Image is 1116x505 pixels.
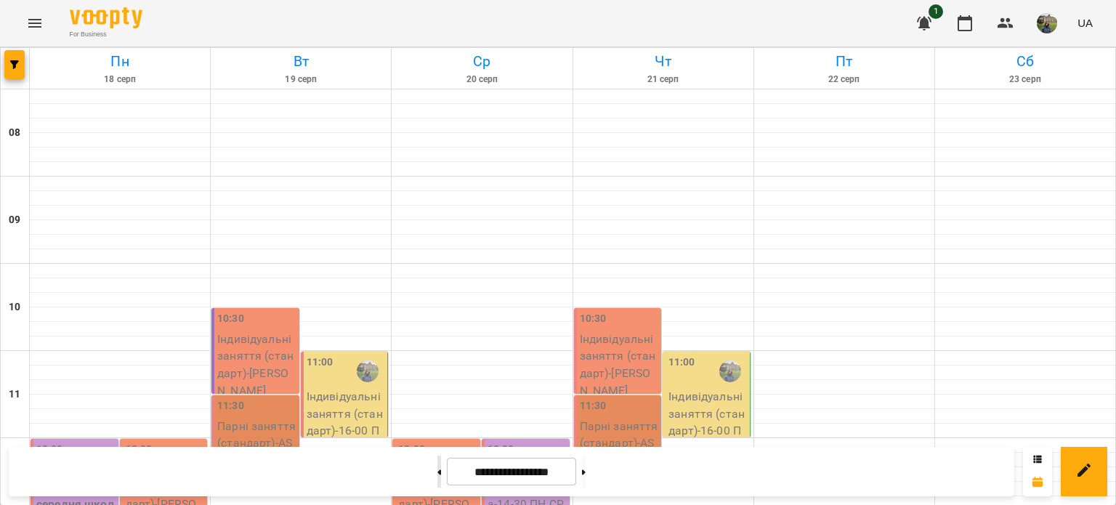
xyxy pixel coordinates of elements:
[1077,15,1093,31] span: UA
[70,30,142,39] span: For Business
[580,311,607,327] label: 10:30
[394,73,570,86] h6: 20 серп
[1072,9,1099,36] button: UA
[580,331,659,399] p: Індивідуальні заняття (стандарт) - [PERSON_NAME]
[9,125,20,141] h6: 08
[9,299,20,315] h6: 10
[213,50,389,73] h6: Вт
[307,355,333,371] label: 11:00
[719,360,741,382] img: Солодкова Катерина Ігорівна
[668,388,747,456] p: Індивідуальні заняття (стандарт) - 16-00 ПТ AS2 інд Дон
[217,398,244,414] label: 11:30
[580,398,607,414] label: 11:30
[17,6,52,41] button: Menu
[70,7,142,28] img: Voopty Logo
[394,50,570,73] h6: Ср
[307,388,385,456] p: Індивідуальні заняття (стандарт) - 16-00 ПТ AS2 інд Дон
[213,73,389,86] h6: 19 серп
[756,50,932,73] h6: Пт
[32,73,208,86] h6: 18 серп
[9,212,20,228] h6: 09
[929,4,943,19] span: 1
[217,331,296,399] p: Індивідуальні заняття (стандарт) - [PERSON_NAME]
[756,73,932,86] h6: 22 серп
[32,50,208,73] h6: Пн
[580,418,659,486] p: Парні заняття (стандарт) - AS3 12-40 ПН СР парні Донц
[937,50,1113,73] h6: Сб
[217,418,296,486] p: Парні заняття (стандарт) - AS3 12-40 ПН СР парні Донц
[1037,13,1057,33] img: f01d4343db5c932fedd74e1c54090270.jpg
[217,311,244,327] label: 10:30
[575,73,751,86] h6: 21 серп
[9,387,20,403] h6: 11
[937,73,1113,86] h6: 23 серп
[575,50,751,73] h6: Чт
[357,360,379,382] img: Солодкова Катерина Ігорівна
[668,355,695,371] label: 11:00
